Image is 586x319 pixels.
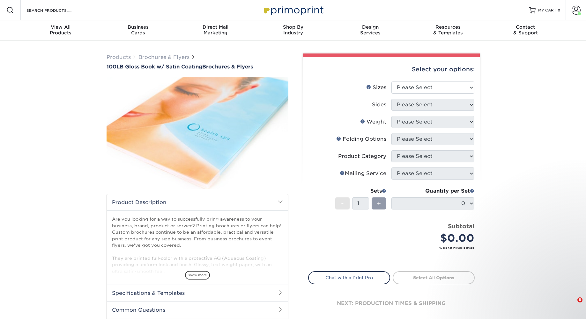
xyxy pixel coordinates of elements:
[99,24,177,30] span: Business
[107,64,288,70] h1: Brochures & Flyers
[336,135,386,143] div: Folding Options
[107,70,288,196] img: 100LB Gloss Book<br/>w/ Satin Coating 01
[396,230,474,246] div: $0.00
[558,8,560,12] span: 0
[393,271,475,284] a: Select All Options
[360,118,386,126] div: Weight
[177,20,254,41] a: Direct MailMarketing
[332,20,409,41] a: DesignServices
[254,20,332,41] a: Shop ByIndustry
[564,297,580,313] iframe: Intercom live chat
[261,3,325,17] img: Primoprint
[22,24,100,30] span: View All
[138,54,189,60] a: Brochures & Flyers
[107,64,202,70] span: 100LB Gloss Book w/ Satin Coating
[409,24,487,30] span: Resources
[332,24,409,36] div: Services
[107,301,288,318] h2: Common Questions
[107,64,288,70] a: 100LB Gloss Book w/ Satin CoatingBrochures & Flyers
[487,24,564,30] span: Contact
[409,20,487,41] a: Resources& Templates
[185,271,210,280] span: show more
[538,8,556,13] span: MY CART
[308,271,390,284] a: Chat with a Print Pro
[107,285,288,301] h2: Specifications & Templates
[366,84,386,91] div: Sizes
[487,24,564,36] div: & Support
[177,24,254,36] div: Marketing
[391,187,474,195] div: Quantity per Set
[22,24,100,36] div: Products
[112,216,283,300] p: Are you looking for a way to successfully bring awareness to your business, brand, product or ser...
[487,20,564,41] a: Contact& Support
[254,24,332,30] span: Shop By
[341,199,344,208] span: -
[254,24,332,36] div: Industry
[308,57,475,82] div: Select your options:
[107,54,131,60] a: Products
[448,223,474,230] strong: Subtotal
[99,24,177,36] div: Cards
[409,24,487,36] div: & Templates
[99,20,177,41] a: BusinessCards
[340,170,386,177] div: Mailing Service
[338,152,386,160] div: Product Category
[107,194,288,210] h2: Product Description
[577,297,582,302] span: 8
[332,24,409,30] span: Design
[377,199,381,208] span: +
[177,24,254,30] span: Direct Mail
[372,101,386,109] div: Sides
[335,187,386,195] div: Sets
[313,246,474,250] small: *Does not include postage
[26,6,88,14] input: SEARCH PRODUCTS.....
[22,20,100,41] a: View AllProducts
